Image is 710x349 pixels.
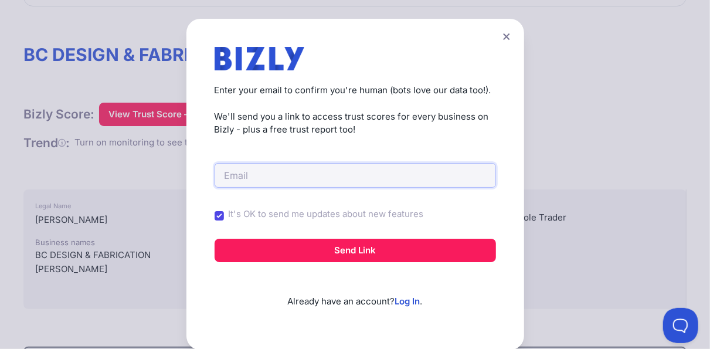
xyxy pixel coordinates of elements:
[215,47,305,70] img: bizly_logo.svg
[395,296,420,307] a: Log In
[215,84,496,97] p: Enter your email to confirm you're human (bots love our data too!).
[215,239,496,262] button: Send Link
[215,110,496,137] p: We'll send you a link to access trust scores for every business on Bizly - plus a free trust repo...
[663,308,698,343] iframe: Toggle Customer Support
[229,208,424,221] label: It's OK to send me updates about new features
[215,163,496,188] input: Email
[215,276,496,309] p: Already have an account? .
